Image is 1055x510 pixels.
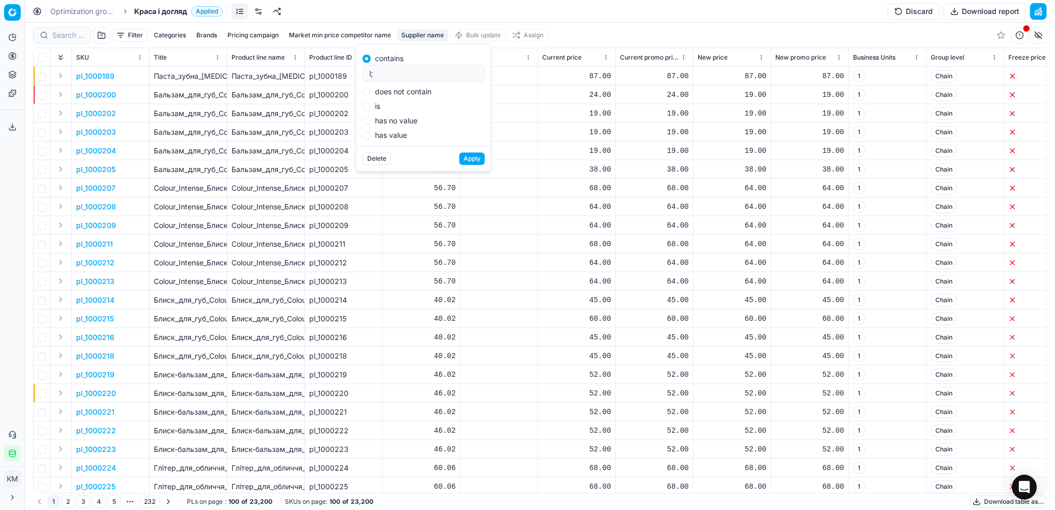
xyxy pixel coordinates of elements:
div: 45.00 [620,351,689,361]
div: 64.00 [542,276,611,287]
button: Expand [54,368,67,380]
button: 5 [108,495,121,508]
button: pl_1000189 [76,71,114,81]
button: Discard [888,3,940,20]
div: pl_1000212 [309,258,378,268]
div: Блиск_для_губ_Colour_Intense_Pop_Neon_[MEDICAL_DATA]_10_мл_(03_банан) [232,332,300,343]
span: 1 [853,275,865,288]
button: pl_1000225 [76,481,115,492]
span: 1 [853,238,865,250]
div: 19.00 [542,146,611,156]
div: 52.00 [542,407,611,417]
div: 52.00 [542,370,611,380]
span: Chain [931,257,957,269]
div: 19.00 [775,127,844,137]
div: Colour_Intense_Блиск_для_губ__Jelly_Gloss_глянець_відтінок_08_(шимер_морозний)_6_мл [232,183,300,193]
span: 1 [853,163,865,176]
div: pl_1000209 [309,220,378,231]
div: 87.00 [775,71,844,81]
button: Expand [54,107,67,119]
div: 68.00 [542,183,611,193]
div: 56.70 [387,202,456,212]
div: 68.00 [542,239,611,249]
button: Expand [54,331,67,343]
p: pl_1000208 [76,202,116,212]
div: pl_1000189 [309,71,378,81]
button: Expand [54,293,67,306]
nav: breadcrumb [50,6,223,17]
span: 1 [853,145,865,157]
span: 1 [853,406,865,418]
span: 1 [853,387,865,400]
button: Delete [363,152,391,165]
div: pl_1000220 [309,388,378,399]
div: pl_1000203 [309,127,378,137]
div: Colour_Intense_Блиск_для_губ__Jelly_Gloss_глянець_відтінок_10_(шимер_тилесний)_6_мл [232,239,300,249]
div: pl_1000202 [309,108,378,119]
div: pl_1000205 [309,164,378,175]
span: Краса і догляд [134,6,187,17]
div: 46.02 [387,370,456,380]
div: pl_1000221 [309,407,378,417]
div: 19.00 [698,90,767,100]
div: Бальзам_для_губ_Colour_Intense_SOS_complex_5_г [232,164,300,175]
p: Блиск_для_губ_Colour_Intense_Pop_Neon_[MEDICAL_DATA]_10_мл_(03_банан) [154,332,223,343]
div: Бальзам_для_губ_Colour_Intense_Balamce_5_г_(02_ківі) [232,127,300,137]
button: pl_1000202 [76,108,116,119]
div: 19.00 [620,146,689,156]
strong: 23,200 [351,498,373,506]
div: 87.00 [542,71,611,81]
div: Блиск-бальзам_для_губ_Colour_Intense_[MEDICAL_DATA]_Juicy_Pop_10_мл_(fresh_mango_13) [232,370,300,380]
span: 1 [853,313,865,325]
div: 19.00 [542,127,611,137]
div: pl_1000216 [309,332,378,343]
p: Блиск_для_губ_Colour_Intense_Pop_Neon_[MEDICAL_DATA]_10_мл_(04_цитрус) [154,314,223,324]
button: Expand [54,200,67,212]
div: Паста_зубна_[MEDICAL_DATA]_Triple_protection_Fresh&Minty_100_мл [232,71,300,81]
div: 52.00 [775,388,844,399]
button: Pricing campaign [223,29,283,41]
div: Colour_Intense_Блиск_для_губ__Jelly_Gloss_глянець_відтінок_13_(перець)_6_мл_ [232,258,300,268]
div: pl_1000207 [309,183,378,193]
div: 64.00 [698,239,767,249]
p: Бальзам_для_губ_Colour_Intense_Balamce_5_г_(05_манго) [154,90,223,100]
div: pl_1000218 [309,351,378,361]
span: Краса і доглядApplied [134,6,223,17]
span: Title [154,53,167,62]
div: 38.00 [620,164,689,175]
span: 1 [853,107,865,120]
button: КM [4,471,21,487]
span: 1 [853,126,865,138]
p: pl_1000209 [76,220,116,231]
span: Chain [931,275,957,288]
div: 52.00 [698,388,767,399]
div: 60.00 [698,314,767,324]
span: Current price [542,53,582,62]
span: New promo price [775,53,826,62]
div: Бальзам_для_губ_Colour_Intense_Balamce_5_г_(03_цитрус) [232,108,300,119]
div: 40.02 [387,314,456,324]
button: Market min price competitor name [285,29,395,41]
div: 24.00 [542,90,611,100]
p: pl_1000205 [76,164,115,175]
span: New price [698,53,728,62]
span: Chain [931,238,957,250]
button: Expand [54,275,67,287]
span: Chain [931,350,957,362]
p: Блиск-бальзам_для_губ_Colour_Intense_[MEDICAL_DATA]_Juicy_Pop_10_мл_(berry_cream_11) [154,407,223,417]
div: pl_1000204 [309,146,378,156]
p: Паста_зубна_[MEDICAL_DATA]_Triple_protection_Fresh&Minty_100_мл [154,71,223,81]
p: pl_1000207 [76,183,115,193]
div: 45.00 [620,332,689,343]
button: pl_1000213 [76,276,114,287]
div: 64.00 [698,220,767,231]
label: does not contain [375,88,431,95]
p: pl_1000211 [76,239,113,249]
div: 64.00 [775,258,844,268]
p: pl_1000224 [76,463,116,473]
span: Applied [191,6,223,17]
div: 19.00 [620,108,689,119]
div: 40.02 [387,295,456,305]
div: 56.70 [387,239,456,249]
